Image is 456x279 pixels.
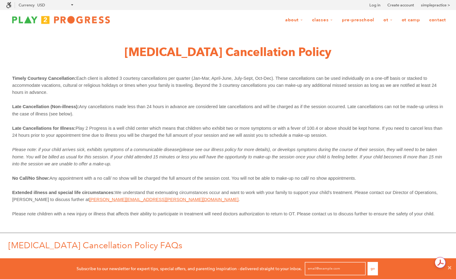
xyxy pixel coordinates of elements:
a: Pre-Preschool [338,14,378,26]
span: Please note: if your child arrives sick, exhibits symptoms of a communicable disease [12,147,179,152]
a: simplepractice > [421,2,450,8]
a: Classes [308,14,337,26]
span: Each client is allotted 3 courtesy cancellations per quarter (Jan-Mar, April-June, July-Sept, Oct... [12,76,438,95]
a: OT Camp [398,14,424,26]
p: Subscribe to our newsletter for expert tips, special offers, and parenting inspiration - delivere... [77,265,302,272]
span: , or develops symptoms during the course of their session, they will need to be taken home. You w... [12,147,443,166]
span: Extended illness and special life circumstances: [12,190,115,195]
button: Go [368,262,378,275]
span: (please see our illness policy for more details) [179,147,270,152]
span: Any cancellations made less than 24 hours in advance are considered late cancellations and will b... [12,104,444,116]
span: Please note children with a new injury or illness that affects their ability to participate in tr... [12,211,435,216]
span: Any appointment with a no call/ no show will be charged the full amount of the session cost. You ... [49,176,356,181]
b: [MEDICAL_DATA] Cancellation Policy [124,45,332,59]
a: Create account [387,2,414,8]
span: Play 2 Progress is a well child center which means that children who exhibit two or more symptoms... [12,126,443,138]
span: Timely Courtesy Cancellation: [12,76,76,81]
span: We understand that extenuating circumstances occur and want to work with your family to support y... [12,190,439,202]
a: [PERSON_NAME][EMAIL_ADDRESS][PERSON_NAME][DOMAIN_NAME] [89,196,239,203]
input: email@example.com [305,262,366,275]
span: . [239,197,240,202]
a: About [281,14,307,26]
a: Log in [369,2,380,8]
h1: [MEDICAL_DATA] Cancellation Policy FAQs [8,239,456,251]
img: Play2Progress logo [6,14,116,26]
span: [PERSON_NAME][EMAIL_ADDRESS][PERSON_NAME][DOMAIN_NAME] [89,197,239,202]
span: No Call/No Show: [12,176,49,181]
a: OT [379,14,397,26]
a: Contact [425,14,450,26]
span: Late Cancellations for Illness: [12,126,76,131]
span: Late Cancellation (Non-illness): [12,104,79,109]
label: Currency [19,3,34,7]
